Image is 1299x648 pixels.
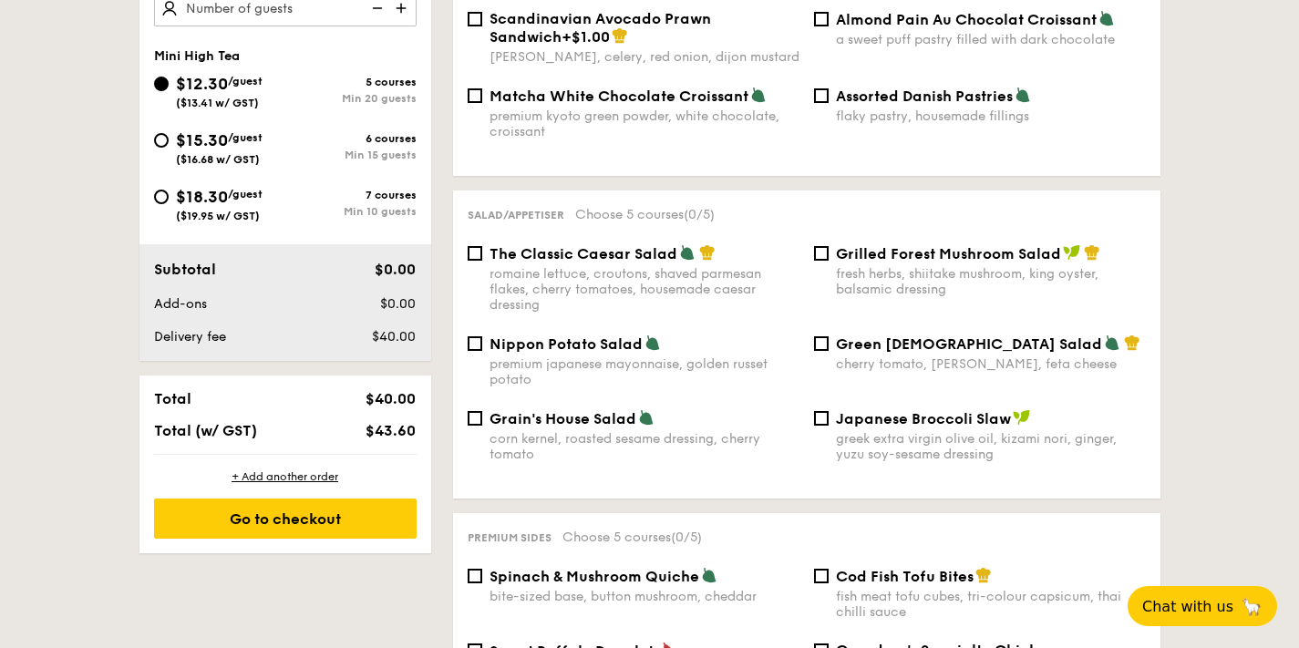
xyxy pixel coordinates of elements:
[701,567,717,583] img: icon-vegetarian.fe4039eb.svg
[562,530,702,545] span: Choose 5 courses
[154,48,240,64] span: Mini High Tea
[679,244,696,261] img: icon-vegetarian.fe4039eb.svg
[285,76,417,88] div: 5 courses
[176,210,260,222] span: ($19.95 w/ GST)
[814,569,829,583] input: Cod Fish Tofu Bitesfish meat tofu cubes, tri-colour capsicum, thai chilli sauce
[814,12,829,26] input: Almond Pain Au Chocolat Croissanta sweet puff pastry filled with dark chocolate
[228,75,263,87] span: /guest
[468,336,482,351] input: Nippon Potato Saladpremium japanese mayonnaise, golden russet potato
[176,187,228,207] span: $18.30
[490,568,699,585] span: Spinach & Mushroom Quiche
[154,190,169,204] input: $18.30/guest($19.95 w/ GST)7 coursesMin 10 guests
[1063,244,1081,261] img: icon-vegan.f8ff3823.svg
[154,390,191,407] span: Total
[490,108,799,139] div: premium kyoto green powder, white chocolate, croissant
[490,266,799,313] div: romaine lettuce, croutons, shaved parmesan flakes, cherry tomatoes, housemade caesar dressing
[154,133,169,148] input: $15.30/guest($16.68 w/ GST)6 coursesMin 15 guests
[490,589,799,604] div: bite-sized base, button mushroom, cheddar
[490,431,799,462] div: corn kernel, roasted sesame dressing, cherry tomato
[1084,244,1100,261] img: icon-chef-hat.a58ddaea.svg
[285,189,417,201] div: 7 courses
[285,132,417,145] div: 6 courses
[468,209,564,221] span: Salad/Appetiser
[366,422,416,439] span: $43.60
[490,356,799,387] div: premium japanese mayonnaise, golden russet potato
[154,469,417,484] div: + Add another order
[490,49,799,65] div: [PERSON_NAME], celery, red onion, dijon mustard
[490,335,643,353] span: Nippon Potato Salad
[1128,586,1277,626] button: Chat with us🦙
[154,422,257,439] span: Total (w/ GST)
[154,296,207,312] span: Add-ons
[1104,334,1120,351] img: icon-vegetarian.fe4039eb.svg
[814,336,829,351] input: Green [DEMOGRAPHIC_DATA] Saladcherry tomato, [PERSON_NAME], feta cheese
[285,149,417,161] div: Min 15 guests
[836,87,1013,105] span: Assorted Danish Pastries
[285,92,417,105] div: Min 20 guests
[372,329,416,345] span: $40.00
[836,11,1097,28] span: Almond Pain Au Chocolat Croissant
[176,130,228,150] span: $15.30
[684,207,715,222] span: (0/5)
[575,207,715,222] span: Choose 5 courses
[154,261,216,278] span: Subtotal
[836,431,1146,462] div: greek extra virgin olive oil, kizami nori, ginger, yuzu soy-sesame dressing
[836,568,974,585] span: Cod Fish Tofu Bites
[638,409,655,426] img: icon-vegetarian.fe4039eb.svg
[836,32,1146,47] div: a sweet puff pastry filled with dark chocolate
[975,567,992,583] img: icon-chef-hat.a58ddaea.svg
[836,108,1146,124] div: flaky pastry, housemade fillings
[1142,598,1233,615] span: Chat with us
[1013,409,1031,426] img: icon-vegan.f8ff3823.svg
[176,153,260,166] span: ($16.68 w/ GST)
[644,334,661,351] img: icon-vegetarian.fe4039eb.svg
[612,27,628,44] img: icon-chef-hat.a58ddaea.svg
[490,10,711,46] span: Scandinavian Avocado Prawn Sandwich
[468,12,482,26] input: Scandinavian Avocado Prawn Sandwich+$1.00[PERSON_NAME], celery, red onion, dijon mustard
[154,329,226,345] span: Delivery fee
[228,188,263,201] span: /guest
[490,87,748,105] span: Matcha White Chocolate Croissant
[562,28,610,46] span: +$1.00
[1241,596,1263,617] span: 🦙
[814,411,829,426] input: Japanese Broccoli Slawgreek extra virgin olive oil, kizami nori, ginger, yuzu soy-sesame dressing
[468,569,482,583] input: Spinach & Mushroom Quichebite-sized base, button mushroom, cheddar
[375,261,416,278] span: $0.00
[836,589,1146,620] div: fish meat tofu cubes, tri-colour capsicum, thai chilli sauce
[699,244,716,261] img: icon-chef-hat.a58ddaea.svg
[366,390,416,407] span: $40.00
[468,246,482,261] input: The Classic Caesar Saladromaine lettuce, croutons, shaved parmesan flakes, cherry tomatoes, house...
[490,410,636,427] span: Grain's House Salad
[836,266,1146,297] div: fresh herbs, shiitake mushroom, king oyster, balsamic dressing
[380,296,416,312] span: $0.00
[490,245,677,262] span: The Classic Caesar Salad
[154,77,169,91] input: $12.30/guest($13.41 w/ GST)5 coursesMin 20 guests
[468,411,482,426] input: Grain's House Saladcorn kernel, roasted sesame dressing, cherry tomato
[154,499,417,539] div: Go to checkout
[176,97,259,109] span: ($13.41 w/ GST)
[836,356,1146,372] div: cherry tomato, [PERSON_NAME], feta cheese
[671,530,702,545] span: (0/5)
[228,131,263,144] span: /guest
[814,246,829,261] input: Grilled Forest Mushroom Saladfresh herbs, shiitake mushroom, king oyster, balsamic dressing
[468,88,482,103] input: Matcha White Chocolate Croissantpremium kyoto green powder, white chocolate, croissant
[836,410,1011,427] span: Japanese Broccoli Slaw
[285,205,417,218] div: Min 10 guests
[814,88,829,103] input: Assorted Danish Pastriesflaky pastry, housemade fillings
[836,335,1102,353] span: Green [DEMOGRAPHIC_DATA] Salad
[1124,334,1140,351] img: icon-chef-hat.a58ddaea.svg
[1098,10,1115,26] img: icon-vegetarian.fe4039eb.svg
[1015,87,1031,103] img: icon-vegetarian.fe4039eb.svg
[750,87,767,103] img: icon-vegetarian.fe4039eb.svg
[836,245,1061,262] span: Grilled Forest Mushroom Salad
[468,531,552,544] span: Premium sides
[176,74,228,94] span: $12.30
